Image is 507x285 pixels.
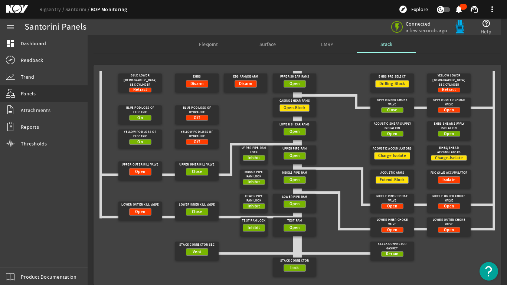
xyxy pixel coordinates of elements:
span: Open [444,226,454,234]
span: Trend [21,73,34,81]
span: Inhibit [248,178,260,186]
span: Charge-Isolate [378,152,406,160]
div: EHBS Shear Supply Isolation [429,121,469,131]
span: Isolate [442,176,455,184]
span: Flexjoint [199,42,218,47]
div: Upper Outer Kill Valve [121,161,160,168]
div: Lower Outer Kill Valve [121,202,160,208]
span: Open [290,152,300,160]
div: Casing Shear Rams [275,98,314,104]
span: Open-Block [284,104,306,112]
span: Disarm [239,80,252,88]
span: Off [194,138,200,146]
span: Retain [386,250,399,258]
span: On [137,138,143,146]
a: Rigsentry [39,6,65,13]
div: FSC Valve Accumulator [429,170,469,176]
span: Open [290,128,300,135]
img: Bluepod.svg [452,20,467,35]
span: Open [387,203,397,210]
span: Open [444,203,454,210]
span: Close [192,168,202,176]
mat-icon: dashboard [6,39,15,48]
div: Lower Inner Kill Valve [177,202,217,208]
mat-icon: support_agent [470,5,479,14]
span: Connected [406,20,447,27]
span: Panels [21,90,36,97]
mat-icon: menu [6,23,15,32]
span: Open [290,176,300,184]
div: Lower Shear Rams [275,121,314,128]
div: Lower Pipe Ram Lock [242,194,266,203]
mat-icon: explore [399,5,408,14]
a: Santorini [65,6,91,13]
div: Middle Outer Choke Valve [429,194,469,203]
span: a few seconds ago [406,27,447,34]
span: LMRP [321,42,333,47]
span: Off [194,114,200,122]
div: Stack Connector Gasket [373,242,412,251]
span: Disarm [190,80,204,88]
span: Open [290,80,300,88]
span: Help [481,28,491,35]
div: Yellow Pod Loss of Electric [121,130,160,139]
div: EHBS/Shear Accumulators [429,145,469,155]
div: Upper Inner Choke Valve [373,98,412,107]
span: Open [135,208,145,216]
span: Retract [133,86,147,94]
mat-icon: help_outline [482,19,491,28]
div: Middle Pipe Ram [275,170,314,176]
div: Lower Inner Choke Valve [373,217,412,227]
span: Open [290,200,300,208]
span: Extend-Block [380,176,405,184]
span: Open [444,107,454,114]
div: Yellow Lower [DEMOGRAPHIC_DATA] Sec Cylinder [429,73,469,88]
div: Stack Connector [275,258,314,264]
div: Blue Lower [DEMOGRAPHIC_DATA] Sec Cylinder [121,73,160,88]
a: BOP Monitoring [91,6,127,13]
span: Open [387,130,397,138]
div: Test Ram Lock [242,217,266,224]
span: Lock [290,264,299,272]
div: Upper Pipe Ram Lock [242,145,266,155]
span: Thresholds [21,140,47,147]
span: Readback [21,56,43,64]
span: Drilling-Block [379,80,405,88]
div: Upper Pipe Ram [275,145,314,152]
mat-icon: notifications [454,5,463,14]
span: Product Documentation [21,273,76,281]
span: Vent [193,248,201,256]
div: Test Ram [275,217,314,224]
div: EDS Arm/Disarm [226,73,265,80]
div: Middle Pipe Ram Lock [242,170,266,179]
span: Charge-Isolate [435,154,463,162]
button: Open Resource Center [480,262,498,281]
span: Attachments [21,107,50,114]
div: EHBS [177,73,217,80]
div: Acoustic Shear Supply Isolation [373,121,412,131]
div: Middle Inner Choke Valve [373,194,412,203]
div: Upper Inner Kill Valve [177,161,217,168]
span: Close [192,208,202,216]
span: Explore [411,6,428,13]
div: Upper Shear Rams [275,73,314,80]
span: Open [135,168,145,176]
span: On [137,114,143,122]
span: Open [444,130,454,138]
span: Inhibit [248,203,260,210]
div: Upper Outer Choke Valve [429,98,469,107]
span: Inhibit [248,224,260,232]
span: Reports [21,123,39,131]
button: more_vert [483,0,501,18]
div: EHBS Pre Select [373,73,412,80]
span: Open [387,226,397,234]
button: Explore [396,3,431,15]
span: Close [387,107,397,114]
div: Lower Outer Choke Valve [429,217,469,227]
div: Acoustic Accumulators [373,145,412,152]
div: Yellow Pod Loss of Hydraulic [177,130,217,139]
span: Retract [442,86,456,94]
span: Open [290,224,300,232]
span: Stack [380,42,392,47]
div: Acoustic Arms [373,170,412,176]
